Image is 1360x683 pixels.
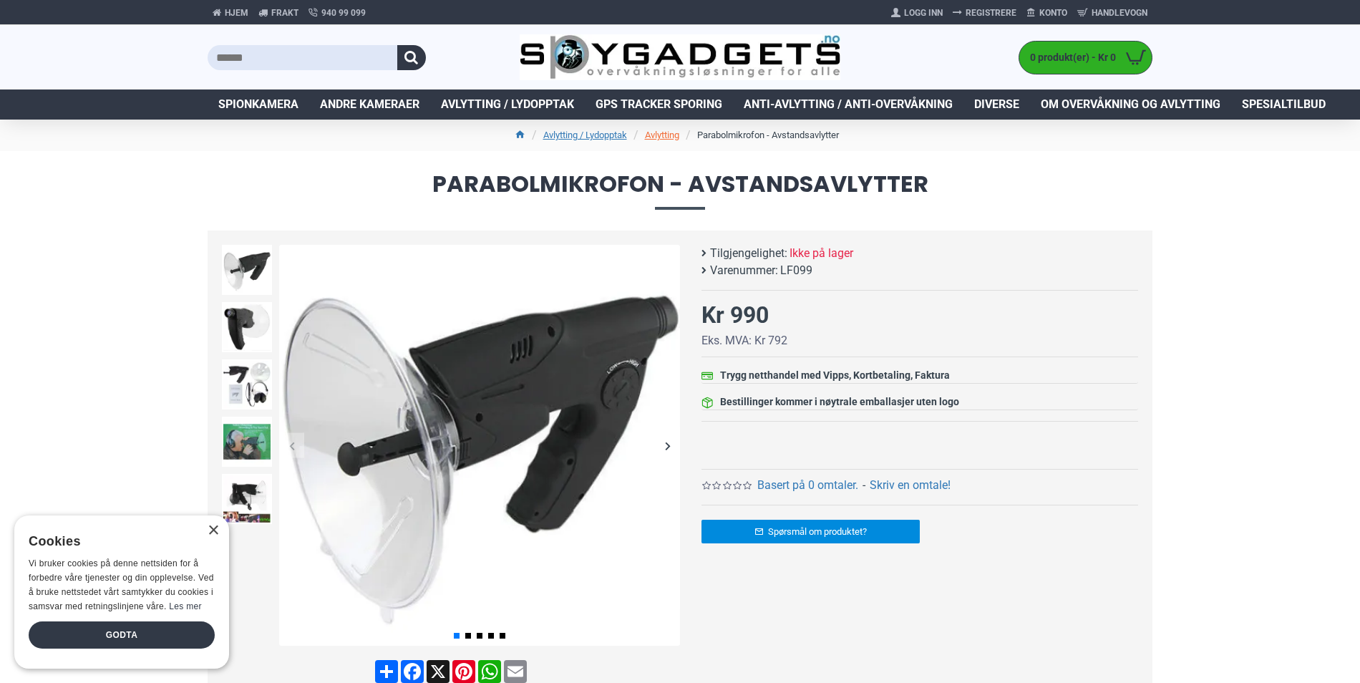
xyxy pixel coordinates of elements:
span: Avlytting / Lydopptak [441,96,574,113]
a: 0 produkt(er) - Kr 0 [1019,42,1152,74]
img: Lydforsterker - Avstandsavlytter - SpyGadgets.no [222,474,272,524]
div: Godta [29,621,215,649]
b: Tilgjengelighet: [710,245,787,262]
a: Les mer, opens a new window [169,601,201,611]
div: Trygg netthandel med Vipps, Kortbetaling, Faktura [720,368,950,383]
span: Andre kameraer [320,96,419,113]
span: GPS Tracker Sporing [596,96,722,113]
a: Avlytting [645,128,679,142]
a: Email [502,660,528,683]
span: 0 produkt(er) - Kr 0 [1019,50,1119,65]
div: Previous slide [279,433,304,458]
a: Diverse [963,89,1030,120]
a: Spesialtilbud [1231,89,1336,120]
img: Lydforsterker - Avstandsavlytter - SpyGadgets.no [222,359,272,410]
a: Avlytting / Lydopptak [430,89,585,120]
a: Handlevogn [1072,1,1152,24]
span: Go to slide 1 [454,633,460,639]
span: Anti-avlytting / Anti-overvåkning [744,96,953,113]
span: 940 99 099 [321,6,366,19]
span: Registrere [966,6,1016,19]
a: Andre kameraer [309,89,430,120]
div: Kr 990 [701,298,769,332]
a: Konto [1021,1,1072,24]
span: Diverse [974,96,1019,113]
a: Avlytting / Lydopptak [543,128,627,142]
div: Next slide [655,433,680,458]
a: Skriv en omtale! [870,477,951,494]
a: Om overvåkning og avlytting [1030,89,1231,120]
a: GPS Tracker Sporing [585,89,733,120]
span: Go to slide 5 [500,633,505,639]
a: Anti-avlytting / Anti-overvåkning [733,89,963,120]
span: Parabolmikrofon - Avstandsavlytter [208,173,1152,209]
a: Facebook [399,660,425,683]
span: Hjem [225,6,248,19]
span: Om overvåkning og avlytting [1041,96,1220,113]
div: Cookies [29,526,205,557]
img: Lydforsterker - Avstandsavlytter - SpyGadgets.no [222,417,272,467]
div: Bestillinger kommer i nøytrale emballasjer uten logo [720,394,959,410]
img: Lydforsterker - Avstandsavlytter - SpyGadgets.no [222,245,272,295]
a: Registrere [948,1,1021,24]
span: Go to slide 3 [477,633,482,639]
span: Ikke på lager [790,245,853,262]
a: X [425,660,451,683]
b: Varenummer: [710,262,778,279]
span: Go to slide 2 [465,633,471,639]
a: WhatsApp [477,660,502,683]
span: Handlevogn [1092,6,1147,19]
a: Pinterest [451,660,477,683]
a: Share [374,660,399,683]
span: Vi bruker cookies på denne nettsiden for å forbedre våre tjenester og din opplevelse. Ved å bruke... [29,558,214,611]
a: Logg Inn [886,1,948,24]
span: Go to slide 4 [488,633,494,639]
span: Spionkamera [218,96,298,113]
a: Spørsmål om produktet? [701,520,920,543]
span: Spesialtilbud [1242,96,1326,113]
a: Basert på 0 omtaler. [757,477,858,494]
img: SpyGadgets.no [520,34,841,81]
b: - [863,478,865,492]
span: Logg Inn [904,6,943,19]
span: Konto [1039,6,1067,19]
span: Frakt [271,6,298,19]
img: Lydforsterker - Avstandsavlytter - SpyGadgets.no [222,302,272,352]
img: Lydforsterker - Avstandsavlytter - SpyGadgets.no [279,245,680,646]
a: Spionkamera [208,89,309,120]
div: Close [208,525,218,536]
span: LF099 [780,262,812,279]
